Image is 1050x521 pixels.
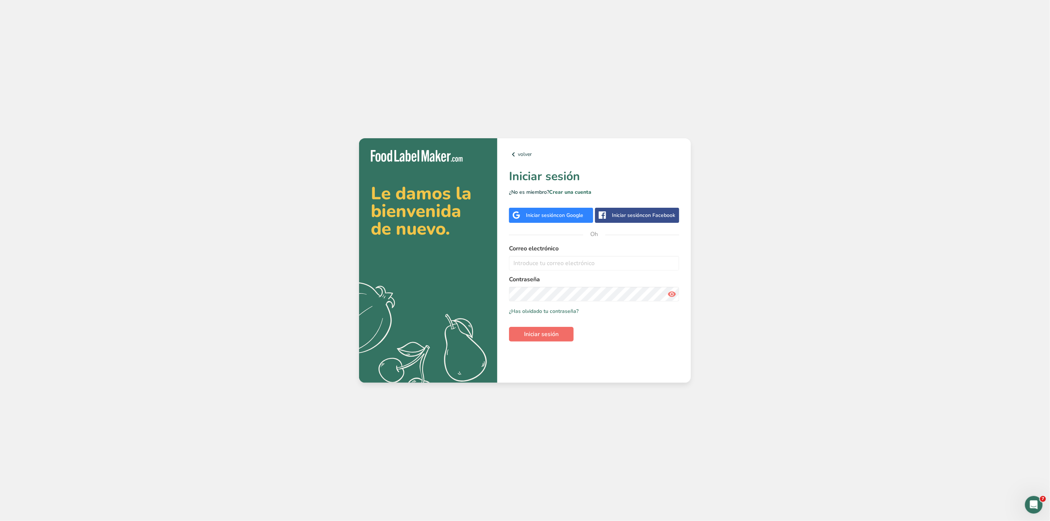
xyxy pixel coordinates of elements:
[1025,496,1043,514] iframe: Chat en vivo de Intercom
[509,308,578,315] font: ¿Has olvidado tu contraseña?
[518,151,532,158] font: volver
[371,181,472,241] font: Le damos la bienvenida de nuevo.
[509,275,540,283] font: Contraseña
[371,150,463,162] img: Fabricante de etiquetas para alimentos
[556,212,583,219] font: con Google
[524,330,559,338] font: Iniciar sesión
[590,230,598,238] font: Oh
[526,212,556,219] font: Iniciar sesión
[612,212,642,219] font: Iniciar sesión
[509,307,578,315] a: ¿Has olvidado tu contraseña?
[509,327,574,342] button: Iniciar sesión
[509,150,679,159] a: volver
[1042,496,1044,501] font: 7
[509,189,549,196] font: ¿No es miembro?
[509,245,559,253] font: Correo electrónico
[642,212,675,219] font: con Facebook
[509,168,580,184] font: Iniciar sesión
[549,189,591,196] a: Crear una cuenta
[509,256,679,271] input: Introduce tu correo electrónico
